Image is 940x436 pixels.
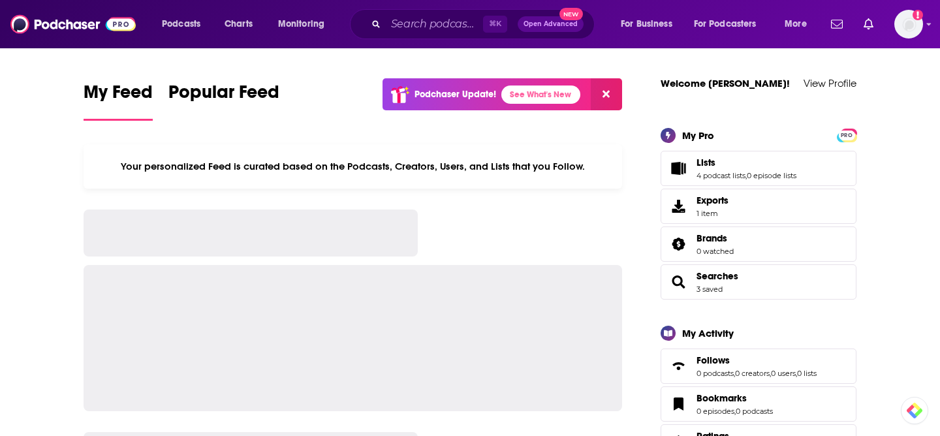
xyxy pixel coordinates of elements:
a: 3 saved [697,285,723,294]
a: PRO [839,129,854,139]
span: ⌘ K [483,16,507,33]
span: Lists [697,157,715,168]
a: Lists [697,157,796,168]
span: More [785,15,807,33]
a: 0 episodes [697,407,734,416]
span: Bookmarks [697,392,747,404]
span: Brands [697,232,727,244]
span: Brands [661,226,856,262]
span: PRO [839,131,854,140]
a: 0 episode lists [747,171,796,180]
span: Charts [225,15,253,33]
span: Follows [697,354,730,366]
span: Follows [661,349,856,384]
span: 1 item [697,209,728,218]
span: Lists [661,151,856,186]
button: open menu [269,14,341,35]
span: Exports [665,197,691,215]
span: , [796,369,797,378]
a: My Feed [84,81,153,121]
button: open menu [775,14,823,35]
div: My Activity [682,327,734,339]
div: Search podcasts, credits, & more... [362,9,607,39]
a: 0 creators [735,369,770,378]
a: 0 users [771,369,796,378]
a: 0 watched [697,247,734,256]
span: Bookmarks [661,386,856,422]
span: New [559,8,583,20]
div: My Pro [682,129,714,142]
a: Welcome [PERSON_NAME]! [661,77,790,89]
button: open menu [612,14,689,35]
button: open menu [153,14,217,35]
span: Logged in as zhopson [894,10,923,39]
a: Popular Feed [168,81,279,121]
a: Follows [697,354,817,366]
svg: Add a profile image [913,10,923,20]
button: Show profile menu [894,10,923,39]
a: 0 podcasts [736,407,773,416]
span: Exports [697,195,728,206]
a: 4 podcast lists [697,171,745,180]
span: Popular Feed [168,81,279,111]
a: Brands [697,232,734,244]
span: Monitoring [278,15,324,33]
a: Charts [216,14,260,35]
input: Search podcasts, credits, & more... [386,14,483,35]
span: , [734,407,736,416]
a: Bookmarks [665,395,691,413]
span: Podcasts [162,15,200,33]
a: 0 podcasts [697,369,734,378]
a: Brands [665,235,691,253]
p: Podchaser Update! [415,89,496,100]
a: Lists [665,159,691,178]
button: Open AdvancedNew [518,16,584,32]
a: Searches [665,273,691,291]
a: Follows [665,357,691,375]
a: View Profile [804,77,856,89]
a: Bookmarks [697,392,773,404]
a: Searches [697,270,738,282]
span: Open Advanced [524,21,578,27]
span: , [734,369,735,378]
div: Your personalized Feed is curated based on the Podcasts, Creators, Users, and Lists that you Follow. [84,144,622,189]
span: , [770,369,771,378]
img: Podchaser - Follow, Share and Rate Podcasts [10,12,136,37]
a: Show notifications dropdown [826,13,848,35]
span: , [745,171,747,180]
a: Exports [661,189,856,224]
span: My Feed [84,81,153,111]
span: Searches [661,264,856,300]
span: For Business [621,15,672,33]
a: Show notifications dropdown [858,13,879,35]
span: For Podcasters [694,15,757,33]
a: See What's New [501,86,580,104]
img: User Profile [894,10,923,39]
a: 0 lists [797,369,817,378]
button: open menu [685,14,775,35]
